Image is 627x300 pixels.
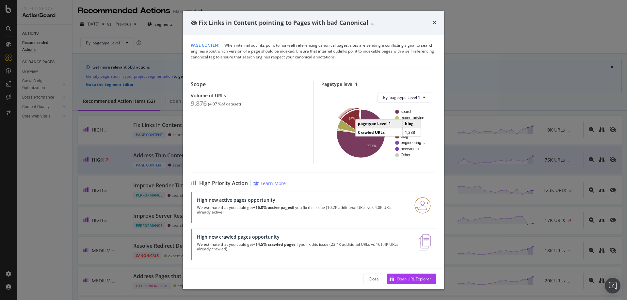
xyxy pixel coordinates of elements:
[197,205,407,214] p: We estimate that you could get if you fix this issue (10.2K additional URLs vs 64.0K URLs already...
[191,42,436,60] div: When internal outlinks point to non-self referencing canonical pages, sites are sending a conflic...
[191,42,220,48] span: Page Content
[367,144,376,148] text: 77.1%
[191,20,197,25] div: eye-slash
[387,274,436,284] button: Open URL Explorer
[605,278,620,293] div: Open Intercom Messenger
[371,23,374,25] img: Equal
[414,197,431,213] img: RO06QsNG.png
[321,81,436,87] div: Pagetype level 1
[197,242,411,251] p: We estimate that you could get if you fix this issue (23.4K additional URLs vs 161.4K URLs alread...
[208,102,241,106] div: ( 4.07 % of dataset )
[261,180,286,186] div: Learn More
[397,276,431,282] div: Open URL Explorer
[419,234,431,250] img: e5DMFwAAAABJRU5ErkJggg==
[199,180,248,186] span: High Priority Action
[363,274,384,284] button: Close
[401,128,411,133] text: brand
[197,197,407,203] div: High new active pages opportunity
[191,93,305,98] div: Volume of URLs
[401,110,412,114] text: search
[253,180,286,186] a: Learn More
[183,11,444,290] div: modal
[253,242,296,247] strong: +14.5% crawled pages
[199,19,368,26] span: Fix Links in Content pointing to Pages with bad Canonical
[401,122,414,127] text: product
[401,141,425,145] text: engineering…
[401,147,419,151] text: newsroom
[401,153,410,158] text: Other
[327,108,431,159] svg: A chart.
[383,95,420,100] span: By: pagetype Level 1
[191,81,305,87] div: Scope
[197,234,411,240] div: High new crawled pages opportunity
[401,116,424,120] text: expert-advice
[369,276,379,282] div: Close
[432,19,436,27] div: times
[191,100,207,107] div: 9,876
[221,42,223,48] span: |
[253,205,292,210] strong: +16.0% active pages
[378,92,431,103] button: By: pagetype Level 1
[401,134,408,139] text: blog
[349,117,355,120] text: 14%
